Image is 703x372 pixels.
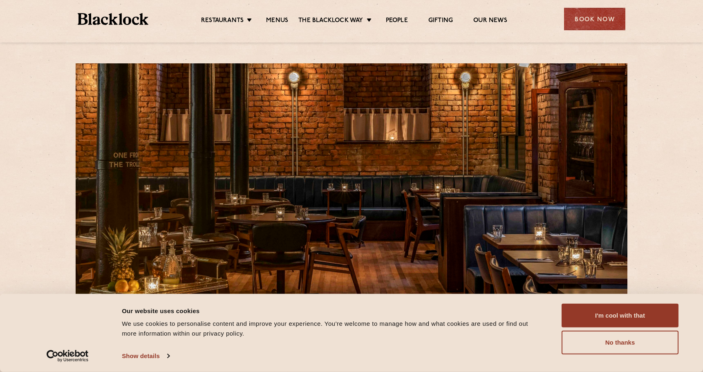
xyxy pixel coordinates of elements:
[122,350,169,362] a: Show details
[564,8,625,30] div: Book Now
[562,304,678,327] button: I'm cool with that
[298,17,363,26] a: The Blacklock Way
[266,17,288,26] a: Menus
[428,17,453,26] a: Gifting
[122,319,543,338] div: We use cookies to personalise content and improve your experience. You're welcome to manage how a...
[32,350,103,362] a: Usercentrics Cookiebot - opens in a new window
[386,17,408,26] a: People
[201,17,244,26] a: Restaurants
[562,331,678,354] button: No thanks
[122,306,543,316] div: Our website uses cookies
[473,17,507,26] a: Our News
[78,13,148,25] img: BL_Textured_Logo-footer-cropped.svg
